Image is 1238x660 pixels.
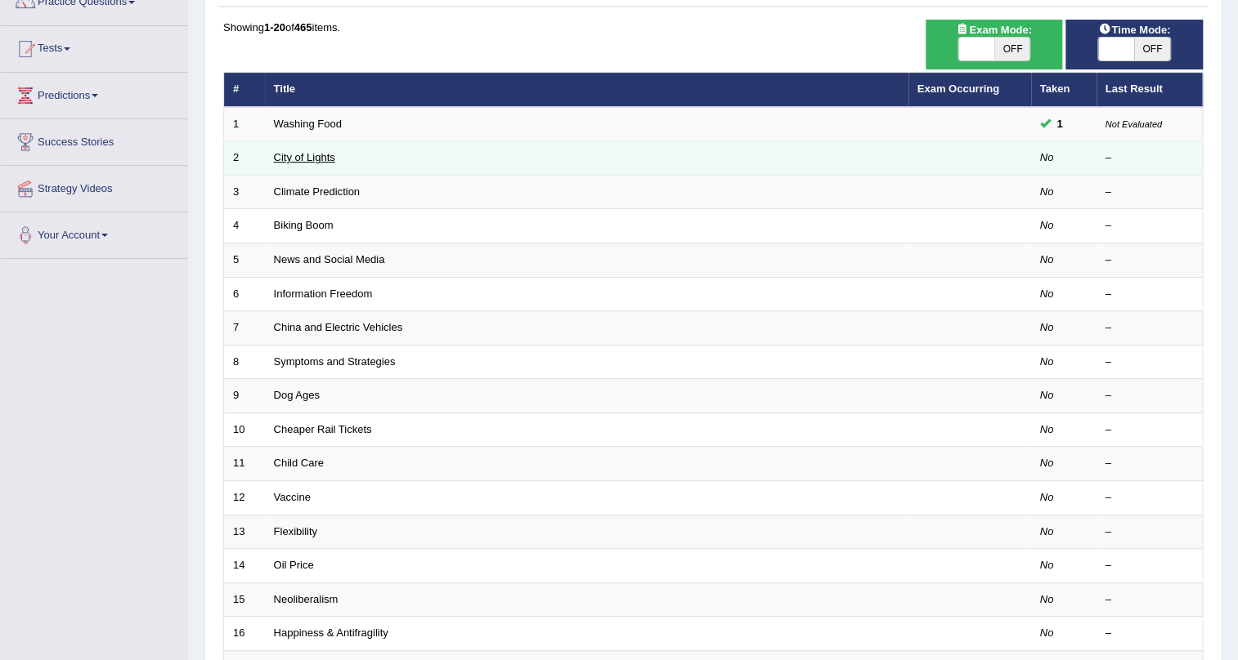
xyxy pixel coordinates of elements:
[1106,456,1194,471] div: –
[1106,185,1194,200] div: –
[274,118,342,130] a: Washing Food
[224,515,265,549] td: 13
[274,355,396,368] a: Symptoms and Strategies
[224,412,265,447] td: 10
[274,288,373,300] a: Information Freedom
[224,209,265,243] td: 4
[224,107,265,141] td: 1
[1040,423,1054,435] em: No
[1040,559,1054,571] em: No
[1106,252,1194,268] div: –
[274,151,335,163] a: City of Lights
[1092,21,1177,38] span: Time Mode:
[1,166,187,207] a: Strategy Videos
[1040,321,1054,333] em: No
[1134,38,1170,60] span: OFF
[1106,119,1162,129] small: Not Evaluated
[224,175,265,209] td: 3
[224,141,265,176] td: 2
[224,243,265,278] td: 5
[926,20,1063,69] div: Show exams occurring in exams
[1040,389,1054,401] em: No
[224,311,265,346] td: 7
[1106,320,1194,336] div: –
[274,389,320,401] a: Dog Ages
[274,457,324,469] a: Child Care
[1106,558,1194,573] div: –
[1040,627,1054,639] em: No
[1040,151,1054,163] em: No
[1,212,187,253] a: Your Account
[274,253,385,265] a: News and Social Media
[224,480,265,515] td: 12
[1040,355,1054,368] em: No
[1,73,187,114] a: Predictions
[224,582,265,617] td: 15
[265,73,908,107] th: Title
[274,491,311,503] a: Vaccine
[1040,457,1054,469] em: No
[1106,490,1194,506] div: –
[1106,592,1194,608] div: –
[224,379,265,413] td: 9
[1097,73,1203,107] th: Last Result
[917,82,999,95] a: Exam Occurring
[274,321,403,333] a: China and Electric Vehicles
[1106,355,1194,370] div: –
[994,38,1030,60] span: OFF
[274,525,317,537] a: Flexibility
[949,21,1038,38] span: Exam Mode:
[1040,288,1054,300] em: No
[1106,150,1194,166] div: –
[1,26,187,67] a: Tests
[224,617,265,651] td: 16
[264,21,285,33] b: 1-20
[1106,626,1194,641] div: –
[1040,185,1054,198] em: No
[1040,491,1054,503] em: No
[274,559,314,571] a: Oil Price
[274,423,372,435] a: Cheaper Rail Tickets
[1106,524,1194,540] div: –
[1106,287,1194,302] div: –
[1040,525,1054,537] em: No
[224,277,265,311] td: 6
[274,627,388,639] a: Happiness & Antifragility
[224,447,265,481] td: 11
[1040,219,1054,231] em: No
[223,20,1203,35] div: Showing of items.
[1106,388,1194,404] div: –
[224,73,265,107] th: #
[1106,218,1194,234] div: –
[294,21,312,33] b: 465
[1051,115,1070,132] span: You cannot take this question anymore
[224,345,265,379] td: 8
[1106,422,1194,438] div: –
[274,593,339,605] a: Neoliberalism
[1040,253,1054,265] em: No
[274,185,361,198] a: Climate Prediction
[1040,593,1054,605] em: No
[1,119,187,160] a: Success Stories
[1031,73,1097,107] th: Taken
[274,219,334,231] a: Biking Boom
[224,549,265,583] td: 14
